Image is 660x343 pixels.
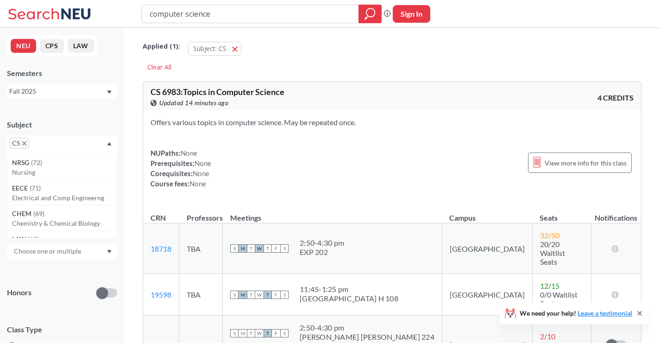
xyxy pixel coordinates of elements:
[12,168,117,177] p: Nursing
[280,291,289,299] span: S
[7,243,117,259] div: Dropdown arrow
[189,179,206,188] span: None
[12,219,117,228] p: Chemistry & Chemical Biology
[247,291,255,299] span: T
[255,291,264,299] span: W
[28,235,39,243] span: ( 68 )
[597,93,634,103] span: 4 CREDITS
[239,329,247,337] span: M
[272,291,280,299] span: F
[193,169,209,178] span: None
[151,148,211,189] div: NUPaths: Prerequisites: Corequisites: Course fees:
[300,248,344,257] div: EXP 202
[255,329,264,337] span: W
[365,7,376,20] svg: magnifying glass
[540,231,559,240] span: 32 / 50
[545,157,627,169] span: View more info for this class
[7,287,31,298] p: Honors
[9,246,87,257] input: Choose one or multiple
[300,285,398,294] div: 11:45 - 1:25 pm
[7,84,117,99] div: Fall 2025Dropdown arrow
[264,244,272,253] span: T
[179,274,223,316] td: TBA
[33,210,44,217] span: ( 69 )
[143,41,180,51] span: Applied ( 1 ):
[107,142,112,146] svg: Dropdown arrow
[300,294,398,303] div: [GEOGRAPHIC_DATA] H 108
[179,223,223,274] td: TBA
[68,39,94,53] button: LAW
[239,244,247,253] span: M
[540,281,559,290] span: 12 / 15
[9,86,106,96] div: Fall 2025
[230,329,239,337] span: S
[12,193,117,203] p: Electrical and Comp Engineerng
[578,309,632,317] a: Leave a testimonial
[22,141,26,146] svg: X to remove pill
[193,44,226,53] span: Subject: CS
[188,42,241,56] button: Subject: CS
[272,329,280,337] span: F
[9,138,29,149] span: CSX to remove pill
[247,329,255,337] span: T
[300,332,434,342] div: [PERSON_NAME] [PERSON_NAME] 224
[247,244,255,253] span: T
[143,60,176,74] div: Clear All
[151,213,166,223] div: CRN
[151,87,284,97] span: CS 6983 : Topics in Computer Science
[12,183,30,193] span: EECE
[393,5,430,23] button: Sign In
[30,184,41,192] span: ( 71 )
[31,159,42,166] span: ( 72 )
[195,159,211,167] span: None
[151,290,171,299] a: 19598
[151,117,634,127] section: Offers various topics in computer science. May be repeated once.
[272,244,280,253] span: F
[255,244,264,253] span: W
[12,158,31,168] span: NRSG
[151,244,171,253] a: 18718
[442,223,532,274] td: [GEOGRAPHIC_DATA]
[107,250,112,254] svg: Dropdown arrow
[159,98,228,108] span: Updated 14 minutes ago
[40,39,64,53] button: CPS
[540,240,565,266] span: 20/20 Waitlist Seats
[540,290,578,308] span: 0/0 Waitlist Seats
[442,203,532,223] th: Campus
[12,234,28,244] span: LAW
[7,135,117,154] div: CSX to remove pillDropdown arrowNRSG(72)NursingEECE(71)Electrical and Comp EngineerngCHEM(69)Chem...
[300,238,344,248] div: 2:50 - 4:30 pm
[179,203,223,223] th: Professors
[223,203,442,223] th: Meetings
[442,274,532,316] td: [GEOGRAPHIC_DATA]
[7,120,117,130] div: Subject
[107,90,112,94] svg: Dropdown arrow
[7,324,117,335] span: Class Type
[540,332,555,341] span: 2 / 10
[12,209,33,219] span: CHEM
[358,5,382,23] div: magnifying glass
[181,149,197,157] span: None
[591,203,641,223] th: Notifications
[239,291,247,299] span: M
[7,68,117,78] div: Semesters
[300,323,434,332] div: 2:50 - 4:30 pm
[264,329,272,337] span: T
[280,329,289,337] span: S
[280,244,289,253] span: S
[230,291,239,299] span: S
[230,244,239,253] span: S
[520,310,632,317] span: We need your help!
[532,203,591,223] th: Seats
[264,291,272,299] span: T
[11,39,36,53] button: NEU
[149,6,352,22] input: Class, professor, course number, "phrase"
